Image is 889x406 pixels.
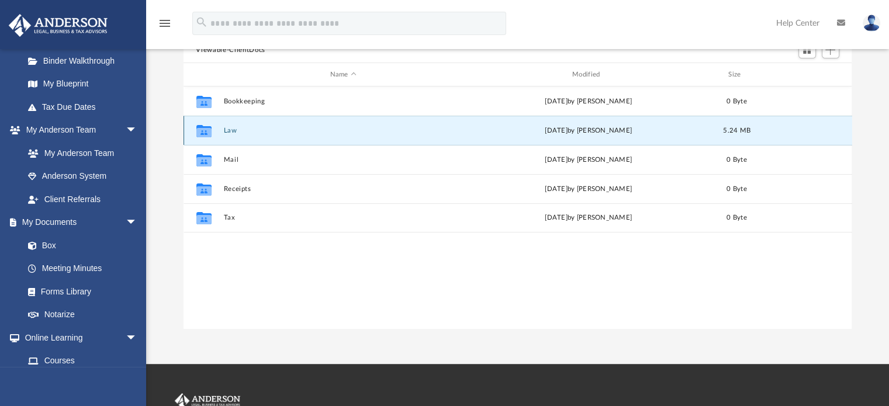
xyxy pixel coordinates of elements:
[223,156,463,164] button: Mail
[16,234,143,257] a: Box
[158,16,172,30] i: menu
[16,188,149,211] a: Client Referrals
[16,95,155,119] a: Tax Due Dates
[723,127,750,134] span: 5.24 MB
[765,70,847,80] div: id
[727,157,747,163] span: 0 Byte
[195,16,208,29] i: search
[126,326,149,350] span: arrow_drop_down
[223,127,463,134] button: Law
[727,98,747,105] span: 0 Byte
[16,257,149,280] a: Meeting Minutes
[184,86,852,328] div: grid
[16,280,143,303] a: Forms Library
[196,45,265,55] button: Viewable-ClientDocs
[8,211,149,234] a: My Documentsarrow_drop_down
[16,141,143,165] a: My Anderson Team
[223,70,463,80] div: Name
[822,42,839,58] button: Add
[468,213,708,224] div: [DATE] by [PERSON_NAME]
[468,126,708,136] div: [DATE] by [PERSON_NAME]
[468,155,708,165] div: [DATE] by [PERSON_NAME]
[5,14,111,37] img: Anderson Advisors Platinum Portal
[8,326,149,349] a: Online Learningarrow_drop_down
[863,15,880,32] img: User Pic
[16,303,149,327] a: Notarize
[223,98,463,105] button: Bookkeeping
[16,72,149,96] a: My Blueprint
[727,186,747,192] span: 0 Byte
[188,70,217,80] div: id
[16,349,149,373] a: Courses
[223,185,463,193] button: Receipts
[468,96,708,107] div: [DATE] by [PERSON_NAME]
[713,70,760,80] div: Size
[158,22,172,30] a: menu
[16,49,155,72] a: Binder Walkthrough
[8,119,149,142] a: My Anderson Teamarrow_drop_down
[727,215,747,221] span: 0 Byte
[16,165,149,188] a: Anderson System
[126,211,149,235] span: arrow_drop_down
[126,119,149,143] span: arrow_drop_down
[223,214,463,222] button: Tax
[468,70,708,80] div: Modified
[468,184,708,195] div: [DATE] by [PERSON_NAME]
[798,42,816,58] button: Switch to Grid View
